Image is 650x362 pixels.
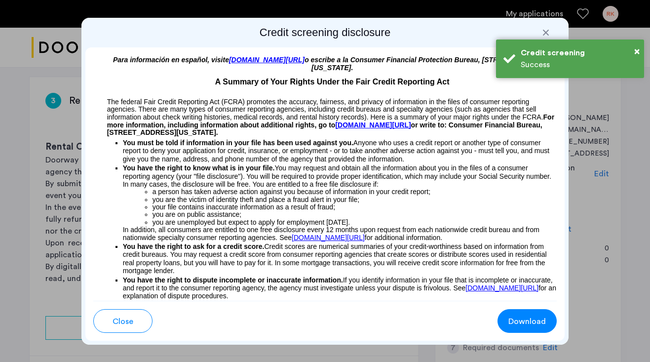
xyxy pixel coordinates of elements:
[113,316,133,327] span: Close
[335,121,411,129] a: [DOMAIN_NAME][URL]
[123,137,557,163] p: Anyone who uses a credit report or another type of consumer report to deny your application for c...
[113,56,229,64] span: Para información en español, visite
[521,47,637,59] div: Credit screening
[123,242,265,250] span: You have the right to ask for a credit score.
[123,276,556,300] span: If you identify information in your file that is incomplete or inaccurate, and report it to the c...
[123,139,353,147] span: You must be told if information in your file has been used against you.
[153,211,557,218] li: you are on public assistance;
[107,121,542,137] span: or write to: Consumer Financial Bureau, [STREET_ADDRESS][US_STATE].
[123,242,557,275] p: Credit scores are numerical summaries of your credit-worthiness based on information from credit ...
[107,113,554,129] span: For more information, including information about additional rights, go to
[107,98,543,121] span: The federal Fair Credit Reporting Act (FCRA) promotes the accuracy, fairness, and privacy of info...
[497,309,557,333] button: button
[292,234,365,241] a: [DOMAIN_NAME][URL]
[93,309,153,333] button: button
[123,164,275,172] span: You have the right to know what is in your file.
[634,46,640,56] span: ×
[85,26,565,40] h2: Credit screening disclosure
[229,56,305,64] a: [DOMAIN_NAME][URL]
[365,234,442,241] span: for additional information.
[153,203,557,211] li: your file contains inaccurate information as a result of fraud;
[305,56,551,72] span: o escribe a la Consumer Financial Protection Bureau, [STREET_ADDRESS][US_STATE].
[153,219,557,226] li: you are unemployed but expect to apply for employment [DATE].
[465,284,538,292] a: [DOMAIN_NAME][URL]
[508,316,546,327] span: Download
[521,59,637,71] div: Success
[93,72,557,88] p: A Summary of Your Rights Under the Fair Credit Reporting Act
[153,196,557,203] li: you are the victim of identity theft and place a fraud alert in your file;
[123,226,539,241] span: In addition, all consumers are entitled to one free disclosure every 12 months upon request from ...
[123,164,557,188] p: You may request and obtain all the information about you in the files of a consumer reporting age...
[153,188,557,196] li: a person has taken adverse action against you because of information in your credit report;
[123,276,343,284] span: You have the right to dispute incomplete or inaccurate information.
[634,44,640,59] button: Close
